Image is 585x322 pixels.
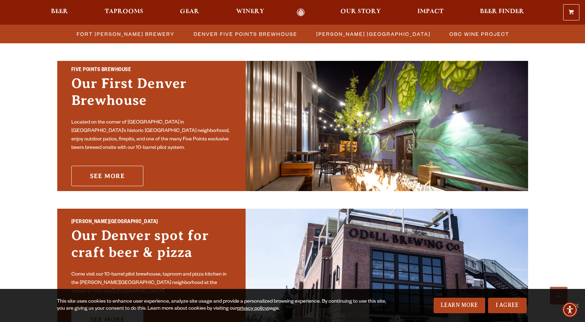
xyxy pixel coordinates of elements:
[71,119,232,152] p: Located on the corner of [GEOGRAPHIC_DATA] in [GEOGRAPHIC_DATA]’s historic [GEOGRAPHIC_DATA] neig...
[105,9,143,14] span: Taprooms
[175,8,204,17] a: Gear
[445,29,513,39] a: OBC Wine Project
[488,298,527,313] a: I Agree
[232,8,269,17] a: Winery
[340,9,381,14] span: Our Story
[237,306,267,312] a: privacy policy
[434,298,485,313] a: Learn More
[475,8,529,17] a: Beer Finder
[550,287,567,304] a: Scroll to top
[246,61,528,191] img: Promo Card Aria Label'
[72,29,178,39] a: Fort [PERSON_NAME] Brewery
[100,8,148,17] a: Taprooms
[71,75,232,116] h3: Our First Denver Brewhouse
[71,271,232,296] p: Come visit our 10-barrel pilot brewhouse, taproom and pizza kitchen in the [PERSON_NAME][GEOGRAPH...
[336,8,385,17] a: Our Story
[189,29,301,39] a: Denver Five Points Brewhouse
[312,29,434,39] a: [PERSON_NAME] [GEOGRAPHIC_DATA]
[77,29,175,39] span: Fort [PERSON_NAME] Brewery
[71,227,232,268] h3: Our Denver spot for craft beer & pizza
[413,8,448,17] a: Impact
[71,218,232,227] h2: [PERSON_NAME][GEOGRAPHIC_DATA]
[480,9,524,14] span: Beer Finder
[288,8,314,17] a: Odell Home
[194,29,297,39] span: Denver Five Points Brewhouse
[562,302,578,317] div: Accessibility Menu
[71,166,143,186] a: See More
[46,8,73,17] a: Beer
[180,9,199,14] span: Gear
[57,298,387,312] div: This site uses cookies to enhance user experience, analyze site usage and provide a personalized ...
[236,9,264,14] span: Winery
[71,66,232,75] h2: Five Points Brewhouse
[449,29,509,39] span: OBC Wine Project
[316,29,430,39] span: [PERSON_NAME] [GEOGRAPHIC_DATA]
[417,9,443,14] span: Impact
[51,9,68,14] span: Beer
